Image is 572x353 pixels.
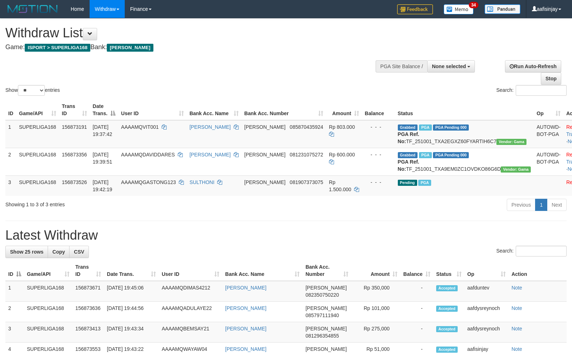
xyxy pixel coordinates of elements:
th: Bank Acc. Number: activate to sort column ascending [242,100,326,120]
a: Run Auto-Refresh [505,60,561,72]
th: Action [509,260,567,281]
span: Marked by aafheankoy [419,152,432,158]
td: SUPERLIGA168 [24,281,72,302]
td: TF_251001_TXA9EM0ZC1OVDKO86G6D [395,148,534,175]
td: [DATE] 19:45:06 [104,281,159,302]
span: AAAAMQGASTONG123 [121,179,176,185]
td: 156873636 [72,302,104,322]
td: - [400,281,433,302]
div: - - - [365,123,392,131]
a: [PERSON_NAME] [190,152,231,157]
span: PGA Pending [433,152,469,158]
td: SUPERLIGA168 [16,120,59,148]
a: [PERSON_NAME] [225,305,266,311]
img: Feedback.jpg [397,4,433,14]
span: [PERSON_NAME] [305,346,347,352]
span: [PERSON_NAME] [244,152,286,157]
span: 156873356 [62,152,87,157]
div: PGA Site Balance / [376,60,427,72]
th: User ID: activate to sort column ascending [159,260,222,281]
label: Show entries [5,85,60,96]
a: Note [511,346,522,352]
a: [PERSON_NAME] [225,326,266,331]
span: [DATE] 19:37:42 [93,124,113,137]
span: Accepted [436,285,458,291]
td: 3 [5,175,16,196]
span: 156873526 [62,179,87,185]
th: Balance [362,100,395,120]
span: [PERSON_NAME] [305,285,347,291]
a: SULTHONI [190,179,215,185]
td: TF_251001_TXA2EGXZ60FYARTIH6C7 [395,120,534,148]
span: CSV [74,249,84,255]
a: Copy [48,246,70,258]
span: Copy 085797111940 to clipboard [305,312,339,318]
img: MOTION_logo.png [5,4,60,14]
td: Rp 350,000 [351,281,400,302]
th: Trans ID: activate to sort column ascending [72,260,104,281]
span: Grabbed [398,152,418,158]
th: Bank Acc. Number: activate to sort column ascending [302,260,351,281]
input: Search: [516,85,567,96]
th: User ID: activate to sort column ascending [118,100,187,120]
input: Search: [516,246,567,256]
th: Game/API: activate to sort column ascending [16,100,59,120]
a: Stop [541,72,561,85]
span: [PERSON_NAME] [107,44,153,52]
span: Copy 081231075272 to clipboard [290,152,323,157]
span: Rp 600.000 [329,152,355,157]
div: Showing 1 to 3 of 3 entries [5,198,233,208]
h1: Latest Withdraw [5,228,567,243]
a: Previous [507,199,535,211]
th: ID: activate to sort column descending [5,260,24,281]
a: Show 25 rows [5,246,48,258]
td: 2 [5,148,16,175]
td: SUPERLIGA168 [16,148,59,175]
td: AAAAMQADULAYE22 [159,302,222,322]
span: Marked by aafheankoy [418,180,431,186]
a: Next [547,199,567,211]
td: AAAAMQDIMAS4212 [159,281,222,302]
div: - - - [365,151,392,158]
span: Accepted [436,347,458,353]
span: Pending [398,180,417,186]
td: 156873671 [72,281,104,302]
span: Rp 803.000 [329,124,355,130]
h1: Withdraw List [5,26,374,40]
td: AUTOWD-BOT-PGA [534,120,563,148]
span: Copy 081907373075 to clipboard [290,179,323,185]
th: Date Trans.: activate to sort column ascending [104,260,159,281]
span: 34 [469,2,478,8]
span: Accepted [436,326,458,332]
span: [DATE] 19:39:51 [93,152,113,165]
span: 156873191 [62,124,87,130]
span: [PERSON_NAME] [244,179,286,185]
label: Search: [496,85,567,96]
label: Search: [496,246,567,256]
a: [PERSON_NAME] [190,124,231,130]
a: Note [511,285,522,291]
span: Copy [52,249,65,255]
th: Bank Acc. Name: activate to sort column ascending [222,260,302,281]
span: ISPORT > SUPERLIGA168 [25,44,90,52]
th: Op: activate to sort column ascending [464,260,509,281]
a: [PERSON_NAME] [225,285,266,291]
img: panduan.png [485,4,520,14]
td: 2 [5,302,24,322]
span: Grabbed [398,124,418,131]
span: Copy 082350750220 to clipboard [305,292,339,298]
a: 1 [535,199,547,211]
span: PGA Pending [433,124,469,131]
td: SUPERLIGA168 [16,175,59,196]
div: - - - [365,179,392,186]
td: 1 [5,281,24,302]
td: aafdysreynoch [464,322,509,343]
span: Marked by aafheankoy [419,124,432,131]
button: None selected [427,60,475,72]
select: Showentries [18,85,45,96]
th: Trans ID: activate to sort column ascending [59,100,90,120]
span: Copy 085870435924 to clipboard [290,124,323,130]
td: [DATE] 19:43:34 [104,322,159,343]
th: Balance: activate to sort column ascending [400,260,433,281]
td: - [400,322,433,343]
